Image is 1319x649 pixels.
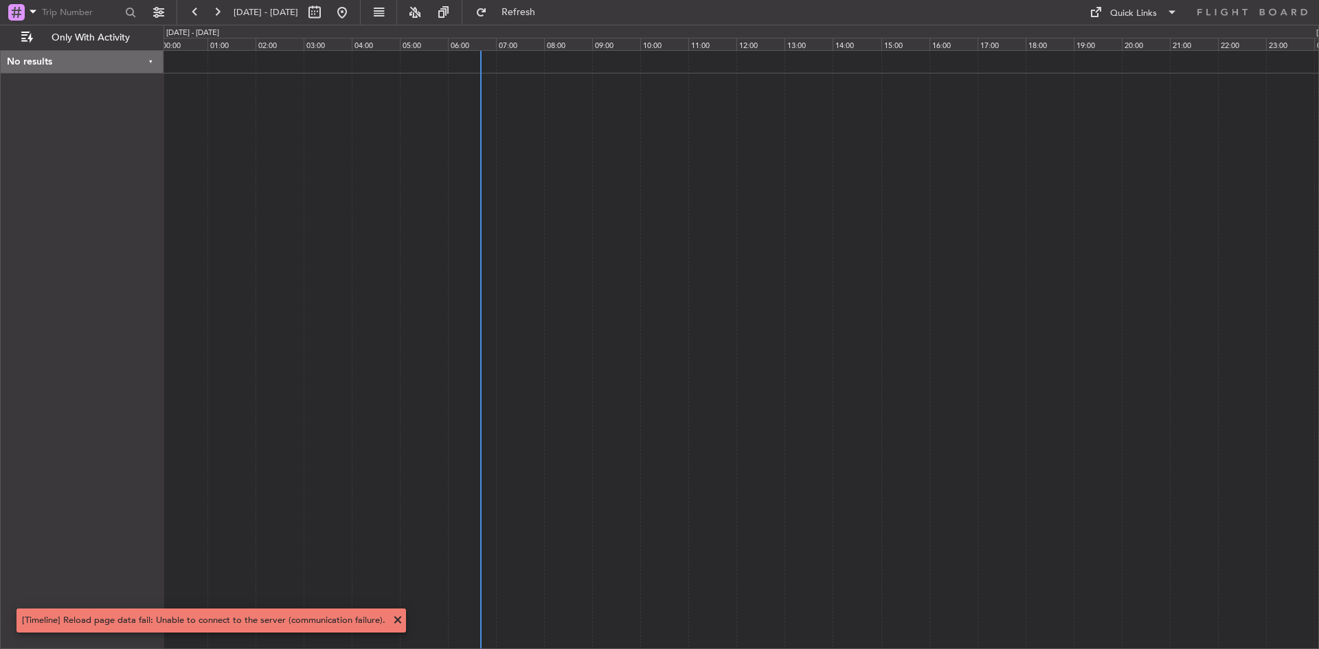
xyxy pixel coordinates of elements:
[1026,38,1074,50] div: 18:00
[490,8,548,17] span: Refresh
[234,6,298,19] span: [DATE] - [DATE]
[22,614,385,628] div: [Timeline] Reload page data fail: Unable to connect to the server (communication failure).
[15,27,149,49] button: Only With Activity
[833,38,881,50] div: 14:00
[1266,38,1314,50] div: 23:00
[1218,38,1266,50] div: 22:00
[42,2,121,23] input: Trip Number
[448,38,496,50] div: 06:00
[1083,1,1184,23] button: Quick Links
[1074,38,1122,50] div: 19:00
[207,38,256,50] div: 01:00
[256,38,304,50] div: 02:00
[304,38,352,50] div: 03:00
[978,38,1026,50] div: 17:00
[592,38,640,50] div: 09:00
[1110,7,1157,21] div: Quick Links
[881,38,929,50] div: 15:00
[544,38,592,50] div: 08:00
[352,38,400,50] div: 04:00
[1122,38,1170,50] div: 20:00
[640,38,688,50] div: 10:00
[1170,38,1218,50] div: 21:00
[736,38,785,50] div: 12:00
[785,38,833,50] div: 13:00
[688,38,736,50] div: 11:00
[496,38,544,50] div: 07:00
[400,38,448,50] div: 05:00
[36,33,145,43] span: Only With Activity
[929,38,978,50] div: 16:00
[469,1,552,23] button: Refresh
[166,27,219,39] div: [DATE] - [DATE]
[159,38,207,50] div: 00:00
